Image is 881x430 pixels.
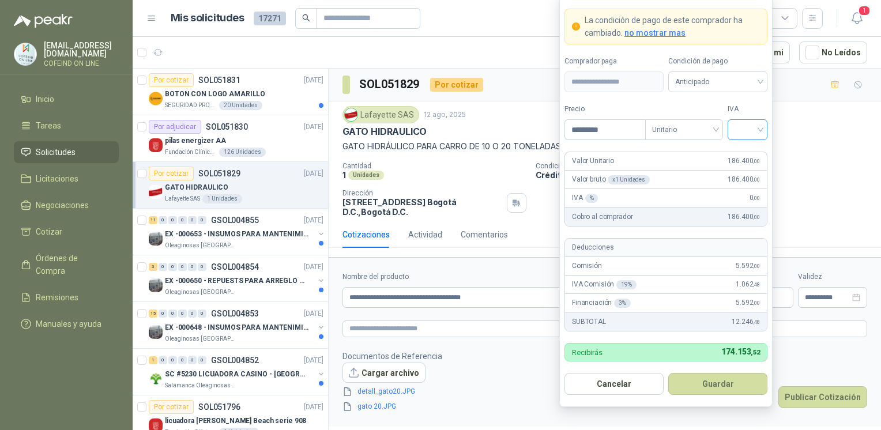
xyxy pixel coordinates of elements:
span: Unitario [652,121,716,138]
div: 0 [188,216,197,224]
div: % [585,194,598,203]
p: Oleaginosas [GEOGRAPHIC_DATA][PERSON_NAME] [165,334,238,344]
div: Por cotizar [149,73,194,87]
p: [DATE] [304,75,323,86]
span: 174.153 [721,347,760,356]
p: IVA Comisión [572,279,637,290]
div: 0 [168,310,177,318]
a: Por cotizarSOL051831[DATE] Company LogoBOTON CON LOGO AMARILLOSEGURIDAD PROVISER LTDA20 Unidades [133,69,328,115]
label: IVA [728,104,767,115]
a: Licitaciones [14,168,119,190]
img: Company Logo [149,92,163,105]
a: detall_gato20.JPG [353,386,429,397]
p: [DATE] [304,402,323,413]
a: Inicio [14,88,119,110]
button: Publicar Cotización [778,386,867,408]
span: Cotizar [36,225,62,238]
span: Solicitudes [36,146,76,159]
div: 11 [149,216,157,224]
p: Deducciones [572,242,613,253]
div: 0 [178,263,187,271]
span: Licitaciones [36,172,78,185]
span: ,00 [753,214,760,220]
span: ,00 [753,195,760,201]
p: [DATE] [304,215,323,226]
button: Cargar archivo [342,363,426,383]
span: 5.592 [736,261,760,271]
img: Company Logo [149,325,163,339]
div: Por cotizar [149,167,194,180]
p: Lafayette SAS [165,194,200,203]
p: Cantidad [342,162,526,170]
p: [DATE] [304,168,323,179]
label: Nombre del producto [342,271,632,282]
p: [DATE] [304,355,323,366]
span: no mostrar mas [624,28,686,37]
h1: Mis solicitudes [171,10,244,27]
span: Anticipado [675,73,760,90]
div: 0 [178,356,187,364]
p: 1 [342,170,346,180]
p: [EMAIL_ADDRESS][DOMAIN_NAME] [44,42,119,58]
a: 11 0 0 0 0 0 GSOL004855[DATE] Company LogoEX -000653 - INSUMOS PARA MANTENIMIENTO A CADENASOleagi... [149,213,326,250]
div: 1 [149,356,157,364]
p: Cobro al comprador [572,212,632,222]
div: Comentarios [461,228,508,241]
p: GSOL004855 [211,216,259,224]
button: No Leídos [799,42,867,63]
p: GSOL004852 [211,356,259,364]
div: 0 [188,263,197,271]
p: Condición de pago [536,162,877,170]
p: GATO HIDRAULICO [165,182,228,193]
p: Oleaginosas [GEOGRAPHIC_DATA][PERSON_NAME] [165,288,238,297]
div: 0 [198,356,206,364]
a: Remisiones [14,286,119,308]
p: COFEIND ON LINE [44,60,119,67]
p: EX -000653 - INSUMOS PARA MANTENIMIENTO A CADENAS [165,229,308,240]
p: GATO HIDRÁULICO PARA CARRO DE 10 O 20 TONELADAS [342,140,867,153]
div: 19 % [616,280,637,289]
span: 186.400 [728,174,760,185]
p: GATO HIDRAULICO [342,126,427,138]
p: Valor Unitario [572,156,614,167]
p: [DATE] [304,122,323,133]
span: ,00 [753,300,760,306]
p: SEGURIDAD PROVISER LTDA [165,101,217,110]
div: 0 [159,310,167,318]
span: ,52 [751,349,760,356]
img: Company Logo [149,372,163,386]
a: Cotizar [14,221,119,243]
div: 0 [168,216,177,224]
h3: SOL051829 [359,76,421,93]
span: ,00 [753,263,760,269]
div: Por adjudicar [149,120,201,134]
div: 0 [159,356,167,364]
div: 0 [198,216,206,224]
p: SOL051796 [198,403,240,411]
span: exclamation-circle [572,22,580,31]
img: Company Logo [14,43,36,65]
span: 186.400 [728,212,760,222]
p: [STREET_ADDRESS] Bogotá D.C. , Bogotá D.C. [342,197,502,217]
div: 0 [188,310,197,318]
label: Condición de pago [668,56,767,67]
p: BOTON CON LOGO AMARILLO [165,89,265,100]
div: 0 [159,263,167,271]
p: Valor bruto [572,174,650,185]
p: [DATE] [304,262,323,273]
div: 0 [159,216,167,224]
p: Crédito a 30 días [536,170,877,180]
label: Precio [564,104,645,115]
span: ,48 [753,319,760,325]
button: Cancelar [564,373,664,395]
span: ,48 [753,281,760,288]
a: gato 20.JPG [353,401,429,412]
span: 1 [858,5,871,16]
p: Dirección [342,189,502,197]
p: GSOL004854 [211,263,259,271]
a: Órdenes de Compra [14,247,119,282]
p: SOL051830 [206,123,248,131]
div: 3 [149,263,157,271]
p: pilas energizer AA [165,135,226,146]
span: ,00 [753,158,760,164]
